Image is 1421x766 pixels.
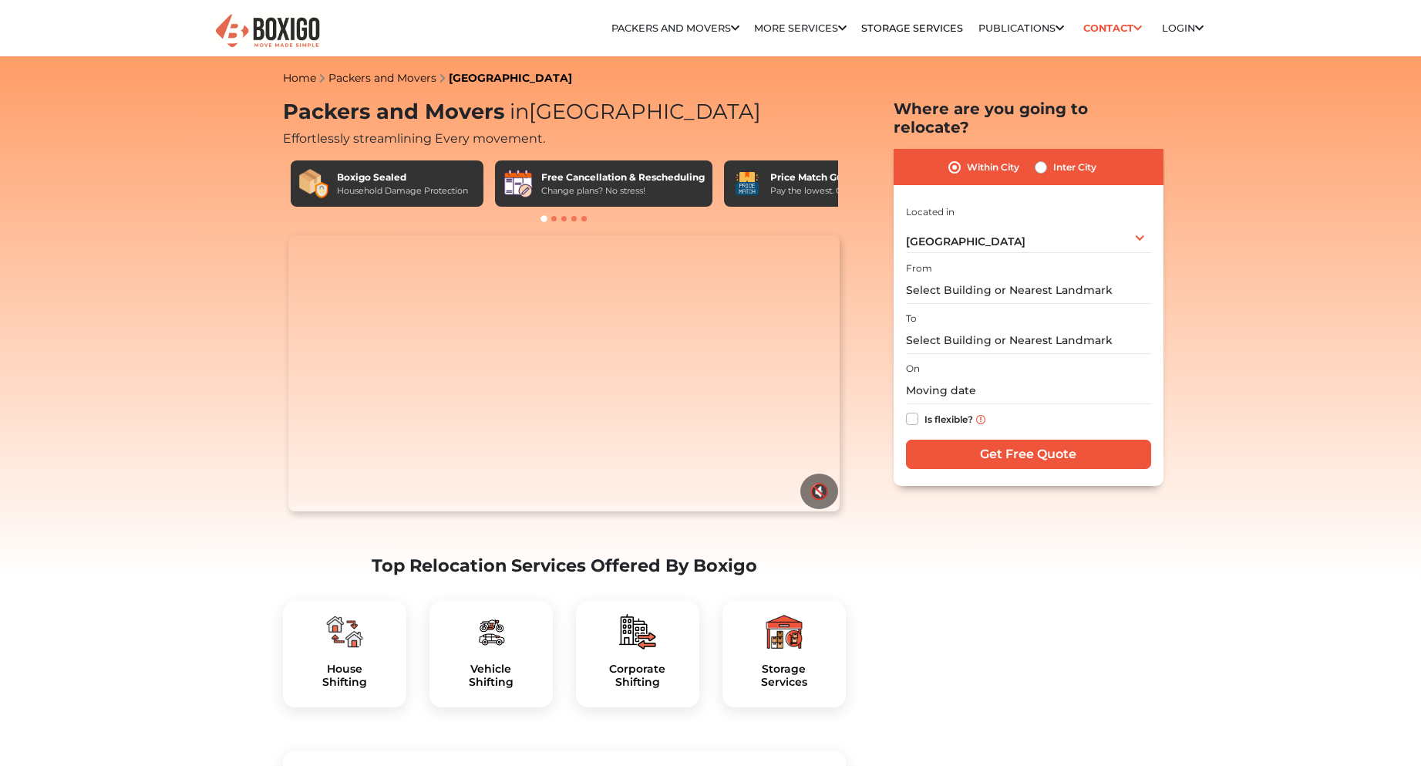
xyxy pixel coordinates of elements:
[735,663,833,689] a: StorageServices
[588,663,687,689] h5: Corporate Shifting
[735,663,833,689] h5: Storage Services
[906,327,1151,354] input: Select Building or Nearest Landmark
[328,71,436,85] a: Packers and Movers
[283,555,846,576] h2: Top Relocation Services Offered By Boxigo
[906,377,1151,404] input: Moving date
[906,312,917,326] label: To
[449,71,572,85] a: [GEOGRAPHIC_DATA]
[337,170,468,184] div: Boxigo Sealed
[894,100,1163,137] h2: Where are you going to relocate?
[732,168,763,199] img: Price Match Guarantee
[906,440,1151,469] input: Get Free Quote
[906,235,1025,248] span: [GEOGRAPHIC_DATA]
[504,99,761,124] span: [GEOGRAPHIC_DATA]
[295,663,394,689] h5: House Shifting
[754,22,847,34] a: More services
[1079,16,1147,40] a: Contact
[967,158,1019,177] label: Within City
[510,99,529,124] span: in
[766,613,803,650] img: boxigo_packers_and_movers_plan
[283,131,545,146] span: Effortlessly streamlining Every movement.
[619,613,656,650] img: boxigo_packers_and_movers_plan
[1162,22,1204,34] a: Login
[503,168,534,199] img: Free Cancellation & Rescheduling
[442,663,540,689] a: VehicleShifting
[770,170,887,184] div: Price Match Guarantee
[906,205,955,219] label: Located in
[770,184,887,197] div: Pay the lowest. Guaranteed!
[283,100,846,125] h1: Packers and Movers
[906,262,932,275] label: From
[611,22,739,34] a: Packers and Movers
[214,12,322,50] img: Boxigo
[288,235,840,511] video: Your browser does not support the video tag.
[1053,158,1096,177] label: Inter City
[800,474,838,509] button: 🔇
[906,362,920,376] label: On
[326,613,363,650] img: boxigo_packers_and_movers_plan
[295,663,394,689] a: HouseShifting
[541,184,705,197] div: Change plans? No stress!
[473,613,510,650] img: boxigo_packers_and_movers_plan
[541,170,705,184] div: Free Cancellation & Rescheduling
[906,277,1151,304] input: Select Building or Nearest Landmark
[337,184,468,197] div: Household Damage Protection
[978,22,1064,34] a: Publications
[861,22,963,34] a: Storage Services
[442,663,540,689] h5: Vehicle Shifting
[976,415,985,424] img: info
[924,410,973,426] label: Is flexible?
[298,168,329,199] img: Boxigo Sealed
[283,71,316,85] a: Home
[588,663,687,689] a: CorporateShifting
